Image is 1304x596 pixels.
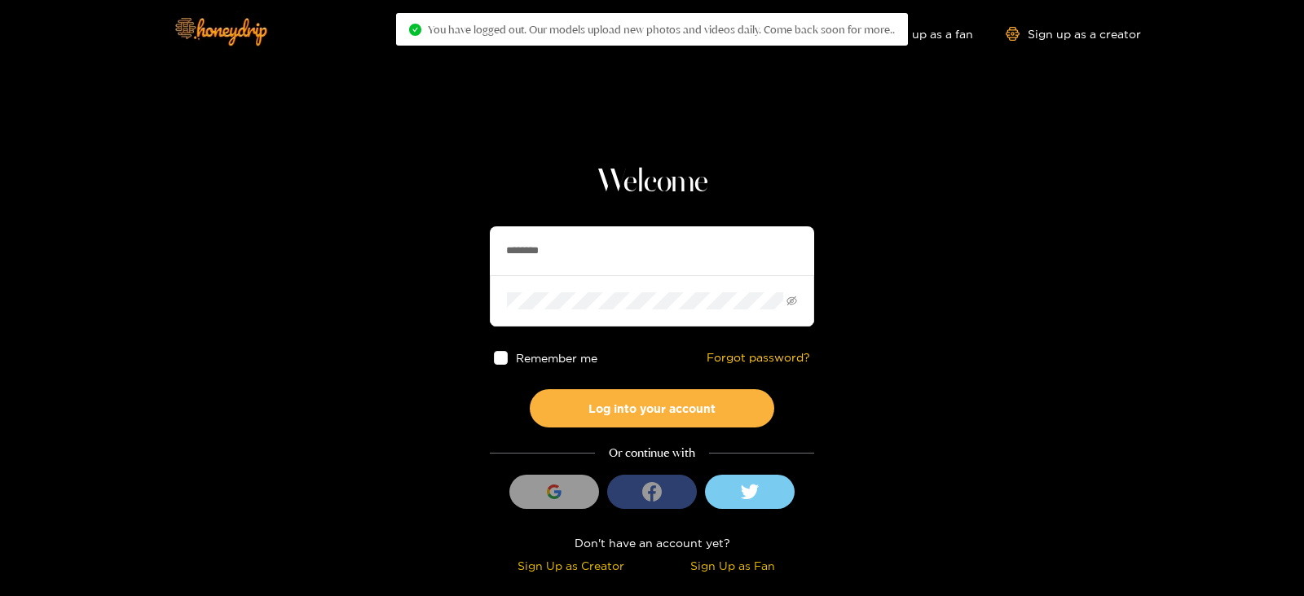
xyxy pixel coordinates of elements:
div: Or continue with [490,444,814,462]
span: check-circle [409,24,421,36]
a: Sign up as a creator [1006,27,1141,41]
span: Remember me [516,352,597,364]
a: Sign up as a fan [861,27,973,41]
span: You have logged out. Our models upload new photos and videos daily. Come back soon for more.. [428,23,895,36]
div: Sign Up as Creator [494,556,648,575]
div: Don't have an account yet? [490,533,814,552]
div: Sign Up as Fan [656,556,810,575]
button: Log into your account [530,389,774,427]
a: Forgot password? [707,351,810,365]
span: eye-invisible [786,296,797,306]
h1: Welcome [490,163,814,202]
